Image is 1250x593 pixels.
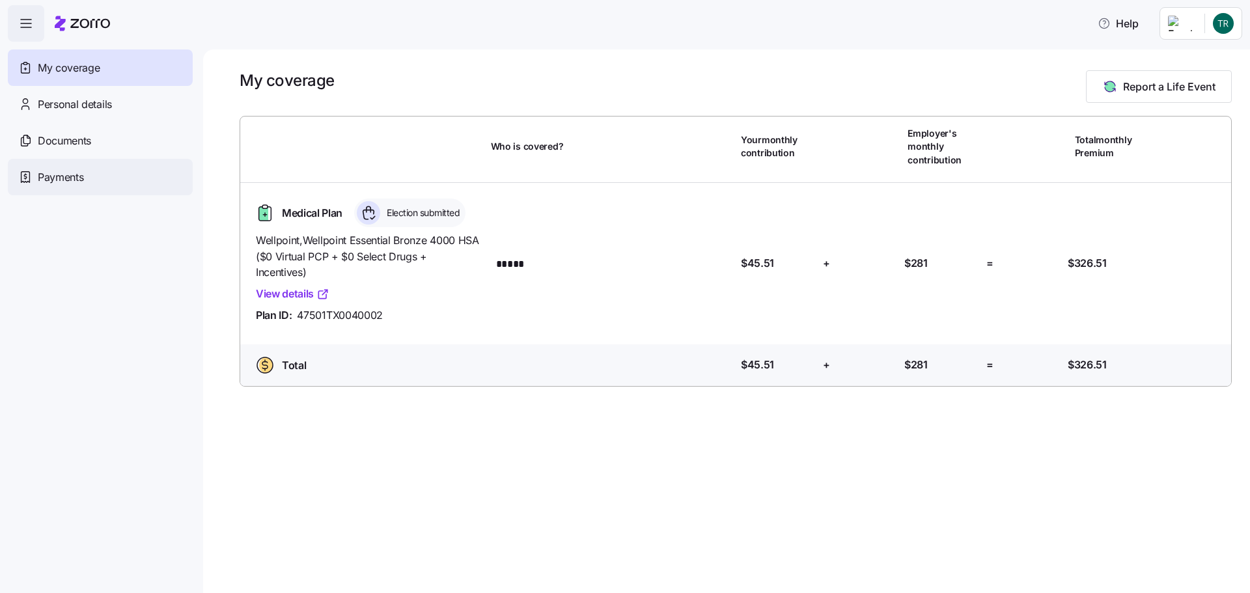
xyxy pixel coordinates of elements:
span: $45.51 [741,255,774,271]
a: Payments [8,159,193,195]
span: Who is covered? [491,140,564,153]
span: My coverage [38,60,100,76]
img: 4d1854491c229e137843fc21765ce6c6 [1213,13,1234,34]
span: Total monthly Premium [1075,133,1148,160]
span: Medical Plan [282,205,342,221]
span: Election submitted [383,206,460,219]
span: Payments [38,169,83,186]
span: Plan ID: [256,307,292,324]
a: My coverage [8,49,193,86]
span: Total [282,357,306,374]
button: Help [1087,10,1149,36]
span: + [823,357,830,373]
span: Documents [38,133,91,149]
a: Documents [8,122,193,159]
a: Personal details [8,86,193,122]
span: = [986,255,993,271]
span: $45.51 [741,357,774,373]
span: Your monthly contribution [741,133,814,160]
span: Employer's monthly contribution [908,127,980,167]
span: Personal details [38,96,112,113]
span: Report a Life Event [1123,79,1215,94]
span: $281 [904,255,928,271]
span: $281 [904,357,928,373]
span: = [986,357,993,373]
h1: My coverage [240,70,335,90]
span: 47501TX0040002 [297,307,383,324]
span: + [823,255,830,271]
span: Help [1098,16,1139,31]
span: $326.51 [1068,357,1107,373]
span: $326.51 [1068,255,1107,271]
button: Report a Life Event [1086,70,1232,103]
span: Wellpoint , Wellpoint Essential Bronze 4000 HSA ($0 Virtual PCP + $0 Select Drugs + Incentives) [256,232,480,281]
img: Employer logo [1168,16,1194,31]
a: View details [256,286,329,302]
